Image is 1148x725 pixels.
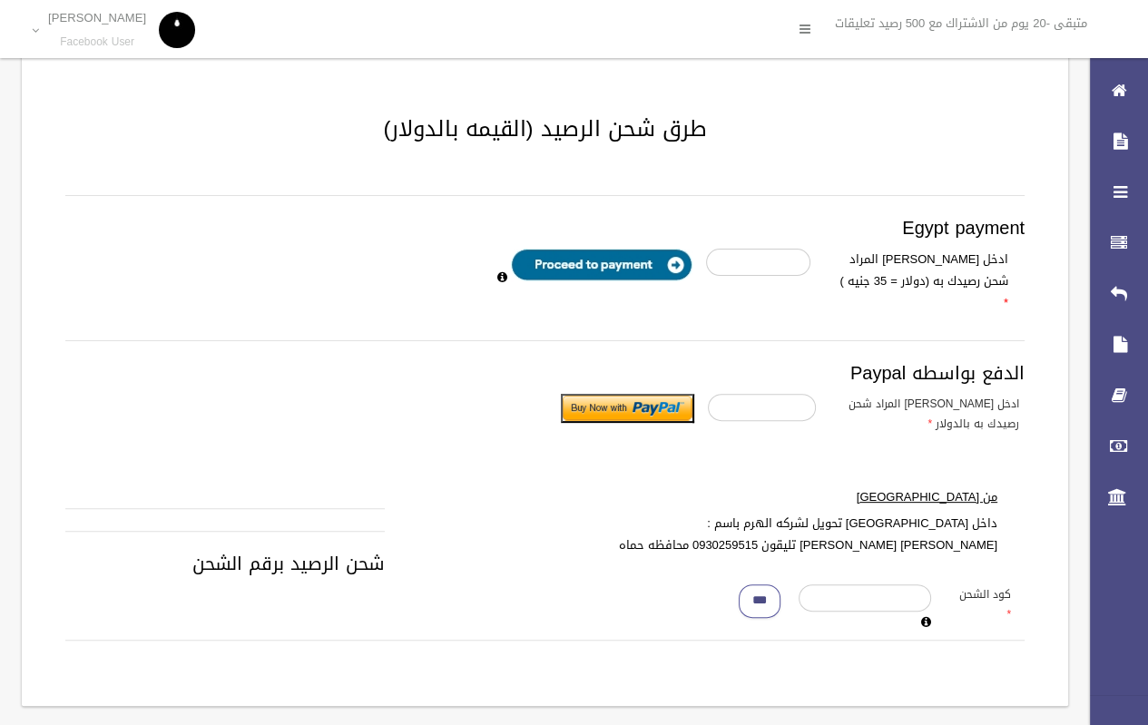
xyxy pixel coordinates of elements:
h2: طرق شحن الرصيد (القيمه بالدولار) [44,117,1046,141]
h3: شحن الرصيد برقم الشحن [65,554,1025,573]
h3: Egypt payment [65,218,1025,238]
label: ادخل [PERSON_NAME] المراد شحن رصيدك به (دولار = 35 جنيه ) [824,249,1022,314]
input: Submit [561,394,694,423]
label: داخل [GEOGRAPHIC_DATA] تحويل لشركه الهرم باسم : [PERSON_NAME] [PERSON_NAME] تليقون 0930259515 محا... [603,513,1011,556]
label: من [GEOGRAPHIC_DATA] [603,486,1011,508]
small: Facebook User [48,35,146,49]
label: ادخل [PERSON_NAME] المراد شحن رصيدك به بالدولار [829,394,1033,434]
p: [PERSON_NAME] [48,11,146,24]
label: كود الشحن [945,584,1025,624]
h3: الدفع بواسطه Paypal [65,363,1025,383]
